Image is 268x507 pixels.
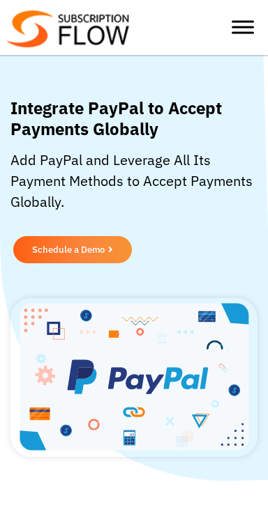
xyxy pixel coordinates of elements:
[232,21,254,34] button: Toggle Menu
[13,236,132,263] a: Schedule a Demo
[10,97,258,139] h1: Integrate PayPal to Accept Payments Globally
[7,10,129,47] img: Subscriptionflow
[10,150,258,226] p: Add PayPal and Leverage All Its Payment Methods to Accept Payments Globally.
[32,245,105,254] span: Schedule a Demo
[10,298,258,456] img: Recurring Payments with PayPal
